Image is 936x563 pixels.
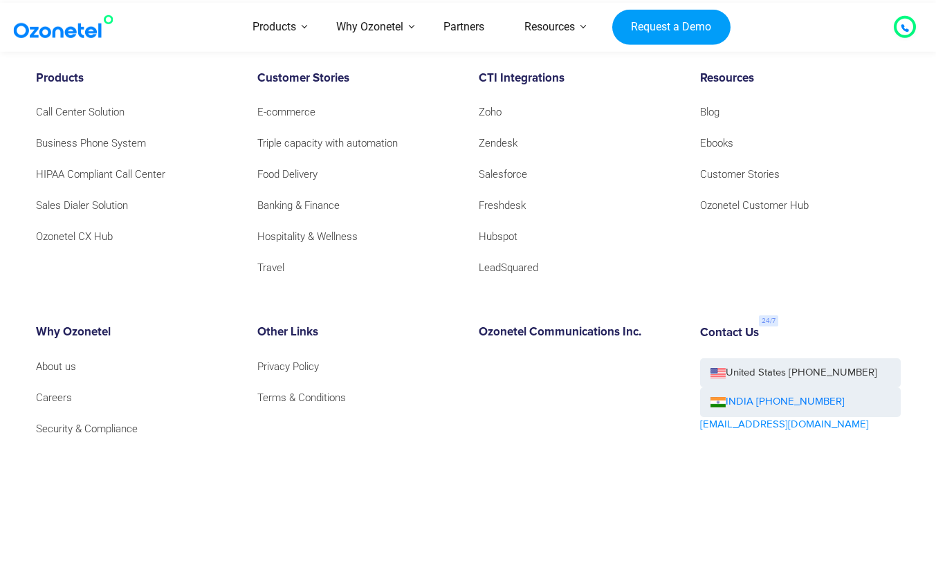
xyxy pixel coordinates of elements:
a: Sales Dialer Solution [36,196,128,215]
font: Ozonetel Customer Hub [700,199,809,212]
font: E-commerce [257,106,315,118]
a: Terms & Conditions [257,389,346,407]
font: Blog [700,106,719,118]
font: Zendesk [479,137,517,149]
font: Customer Stories [700,168,780,181]
a: About us [36,358,76,376]
a: Ozonetel Customer Hub [700,196,809,215]
a: Products [232,3,316,52]
a: Travel [257,259,284,277]
font: Business Phone System [36,137,146,149]
a: Call Center Solution [36,103,125,122]
font: Ozonetel CX Hub [36,230,113,243]
font: Resources [524,20,575,33]
font: Travel [257,261,284,274]
font: Banking & Finance [257,199,340,212]
a: Zoho [479,103,502,122]
font: [EMAIL_ADDRESS][DOMAIN_NAME] [700,418,869,431]
a: Blog [700,103,719,122]
a: United States [PHONE_NUMBER] [700,358,901,388]
font: Why Ozonetel [36,326,111,338]
font: Sales Dialer Solution [36,199,128,212]
font: Zoho [479,106,502,118]
a: Salesforce [479,165,527,184]
font: Ozonetel Communications Inc. [479,326,641,338]
font: HIPAA Compliant Call Center [36,168,165,181]
a: Privacy Policy [257,358,319,376]
a: Zendesk [479,134,517,153]
font: Customer Stories [257,73,349,84]
a: LeadSquared [479,259,538,277]
font: Terms & Conditions [257,391,346,404]
font: INDIA [PHONE_NUMBER] [726,395,845,408]
a: Banking & Finance [257,196,340,215]
a: Security & Compliance [36,420,138,439]
img: us-flag.png [710,368,726,378]
a: Hubspot [479,228,517,246]
font: LeadSquared [479,261,538,274]
a: E-commerce [257,103,315,122]
font: Request a Demo [631,20,711,33]
font: Hospitality & Wellness [257,230,358,243]
a: Business Phone System [36,134,146,153]
a: Freshdesk [479,196,526,215]
font: Triple capacity with automation [257,137,398,149]
a: Partners [423,3,504,52]
a: INDIA [PHONE_NUMBER] [710,394,845,410]
font: Partners [443,20,484,33]
a: Request a Demo [612,9,731,45]
font: Hubspot [479,230,517,243]
font: Food Delivery [257,168,318,181]
a: [EMAIL_ADDRESS][DOMAIN_NAME] [700,417,869,433]
font: Contact Us [700,327,759,339]
font: Freshdesk [479,199,526,212]
a: HIPAA Compliant Call Center [36,165,165,184]
font: Other Links [257,326,318,338]
font: About us [36,360,76,373]
a: Food Delivery [257,165,318,184]
font: Salesforce [479,168,527,181]
font: United States [PHONE_NUMBER] [726,366,877,379]
a: Ebooks [700,134,733,153]
font: Products [36,73,84,84]
font: Call Center Solution [36,106,125,118]
font: Why Ozonetel [336,20,403,33]
a: Triple capacity with automation [257,134,398,153]
font: Careers [36,391,72,404]
font: Security & Compliance [36,423,138,435]
a: Customer Stories [700,165,780,184]
font: CTI Integrations [479,73,565,84]
font: Privacy Policy [257,360,319,373]
a: Ozonetel CX Hub [36,228,113,246]
a: Careers [36,389,72,407]
img: ind-flag.png [710,397,726,407]
a: Resources [504,3,595,52]
a: Why Ozonetel [316,3,423,52]
font: Products [253,20,296,33]
a: Hospitality & Wellness [257,228,358,246]
font: Ebooks [700,137,733,149]
font: Resources [700,73,754,84]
